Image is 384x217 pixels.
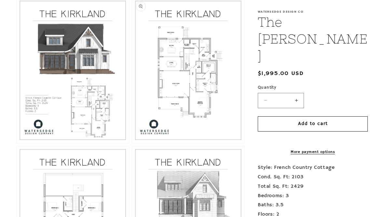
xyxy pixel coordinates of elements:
a: More payment options [258,149,368,155]
span: $1,995.00 USD [258,69,304,78]
p: Watersedge Design Co [258,10,368,14]
label: Quantity [258,84,368,91]
button: Add to cart [258,116,368,132]
h1: The [PERSON_NAME] [258,14,368,64]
